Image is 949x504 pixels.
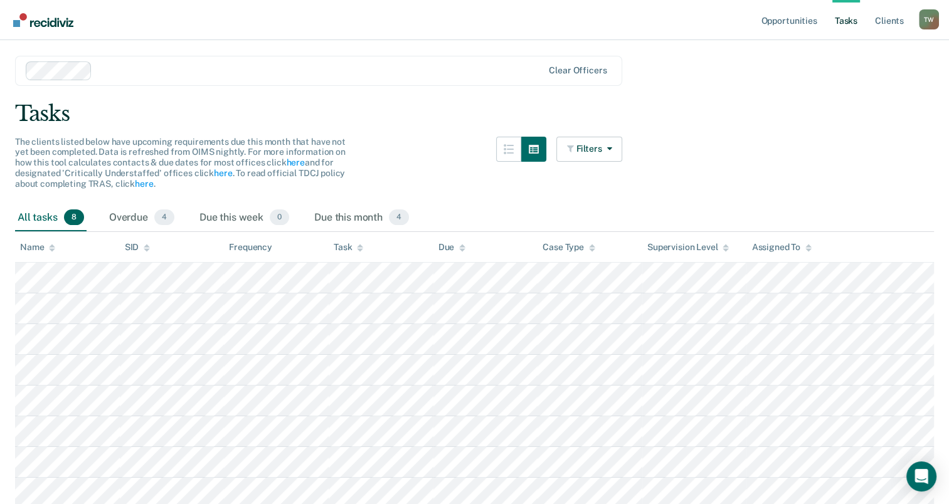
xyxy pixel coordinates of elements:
div: Open Intercom Messenger [906,461,936,491]
div: Frequency [229,242,272,253]
div: Tasks [15,101,934,127]
button: Profile dropdown button [919,9,939,29]
div: All tasks8 [15,204,87,232]
div: Due this week0 [197,204,292,232]
a: here [286,157,304,167]
div: Overdue4 [107,204,177,232]
span: 0 [270,209,289,226]
img: Recidiviz [13,13,73,27]
div: SID [125,242,151,253]
a: here [135,179,153,189]
div: T W [919,9,939,29]
div: Assigned To [751,242,811,253]
span: The clients listed below have upcoming requirements due this month that have not yet been complet... [15,137,346,189]
span: 4 [389,209,409,226]
div: Case Type [543,242,595,253]
div: Clear officers [549,65,607,76]
div: Supervision Level [647,242,729,253]
span: 4 [154,209,174,226]
button: Filters [556,137,623,162]
div: Due this month4 [312,204,411,232]
div: Due [438,242,466,253]
div: Task [334,242,363,253]
a: here [214,168,232,178]
span: 8 [64,209,84,226]
div: Name [20,242,55,253]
